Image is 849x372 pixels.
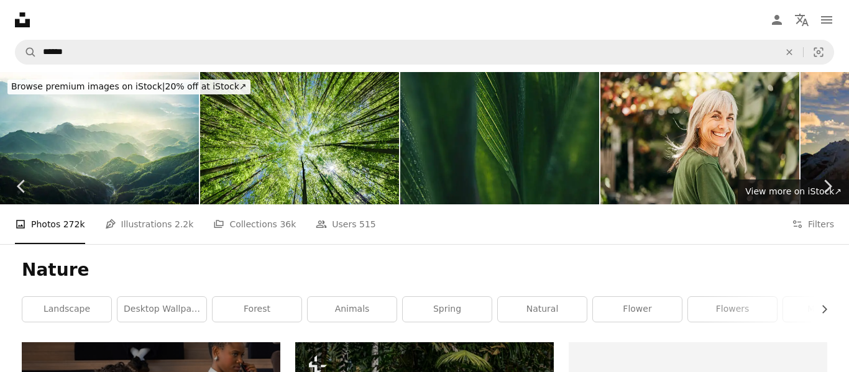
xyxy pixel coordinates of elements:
[213,297,301,322] a: forest
[359,217,376,231] span: 515
[400,72,599,204] img: Leaf surface with water drops, macro, shallow DOFLeaf surface with water drops, macro, shallow DOF
[688,297,777,322] a: flowers
[200,72,399,204] img: A Beautiful and Lush Green Forest Canopy Illuminated by Warm Sunlight Streaming Through
[175,217,193,231] span: 2.2k
[22,297,111,322] a: landscape
[805,127,849,246] a: Next
[15,12,30,27] a: Home — Unsplash
[117,297,206,322] a: desktop wallpaper
[814,7,839,32] button: Menu
[789,7,814,32] button: Language
[593,297,682,322] a: flower
[7,79,250,94] div: 20% off at iStock ↗
[403,297,492,322] a: spring
[498,297,587,322] a: natural
[792,204,834,244] button: Filters
[16,40,37,64] button: Search Unsplash
[813,297,827,322] button: scroll list to the right
[776,40,803,64] button: Clear
[764,7,789,32] a: Log in / Sign up
[308,297,397,322] a: animals
[600,72,799,204] img: Confidence in Every Line: The Beauty of Growing Older
[738,179,849,204] a: View more on iStock↗
[804,40,833,64] button: Visual search
[22,259,827,281] h1: Nature
[213,204,296,244] a: Collections 36k
[15,40,834,65] form: Find visuals sitewide
[11,81,165,91] span: Browse premium images on iStock |
[316,204,375,244] a: Users 515
[280,217,296,231] span: 36k
[105,204,194,244] a: Illustrations 2.2k
[745,186,842,196] span: View more on iStock ↗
